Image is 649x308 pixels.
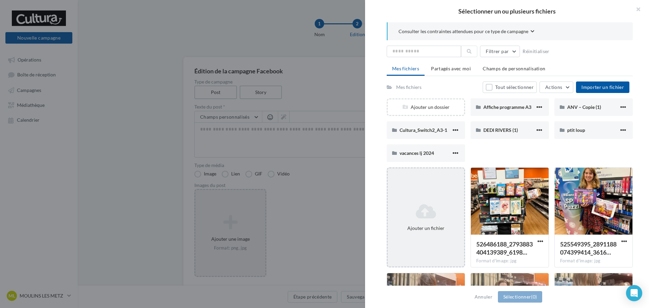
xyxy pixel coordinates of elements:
[400,127,447,133] span: Cultura_Switch2_A3-1
[390,225,461,232] div: Ajouter un fichier
[388,104,464,111] div: Ajouter un dossier
[400,150,434,156] span: vacances lj 2024
[560,240,617,256] span: 525549395_2891188074399414_3616177546877511539_n
[545,84,562,90] span: Actions
[483,127,518,133] span: DEDI RIVERS (1)
[560,258,627,264] div: Format d'image: jpg
[399,28,534,36] button: Consulter les contraintes attendues pour ce type de campagne
[539,81,573,93] button: Actions
[476,240,533,256] span: 526486188_2793883404139389_6198024703402879613_n
[483,104,531,110] span: Affiche programme A3
[431,66,471,71] span: Partagés avec moi
[531,294,537,300] span: (0)
[392,66,419,71] span: Mes fichiers
[376,8,638,14] h2: Sélectionner un ou plusieurs fichiers
[399,28,528,35] span: Consulter les contraintes attendues pour ce type de campagne
[472,293,495,301] button: Annuler
[581,84,624,90] span: Importer un fichier
[476,258,543,264] div: Format d'image: jpg
[626,285,642,301] div: Open Intercom Messenger
[576,81,629,93] button: Importer un fichier
[498,291,542,303] button: Sélectionner(0)
[520,47,552,55] button: Réinitialiser
[483,81,537,93] button: Tout sélectionner
[483,66,545,71] span: Champs de personnalisation
[480,46,520,57] button: Filtrer par
[396,84,422,91] div: Mes fichiers
[567,104,601,110] span: ANV – Copie (1)
[567,127,585,133] span: ptit loup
